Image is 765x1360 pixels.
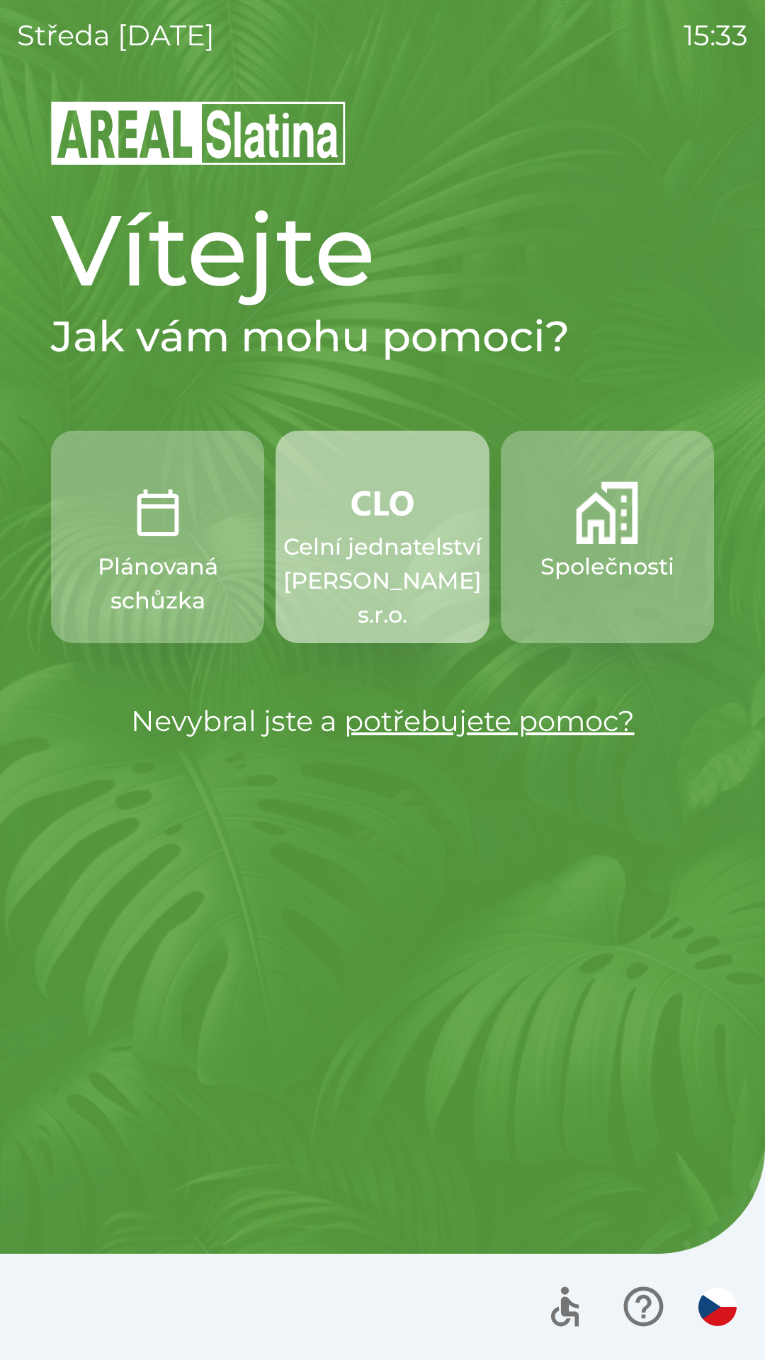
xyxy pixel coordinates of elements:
img: 0ea463ad-1074-4378-bee6-aa7a2f5b9440.png [127,482,189,544]
a: potřebujete pomoc? [344,703,635,738]
p: Celní jednatelství [PERSON_NAME] s.r.o. [283,530,482,632]
p: 15:33 [684,14,748,57]
p: Společnosti [540,550,674,584]
img: cs flag [698,1288,737,1326]
p: středa [DATE] [17,14,215,57]
h2: Jak vám mohu pomoci? [51,310,714,363]
p: Nevybral jste a [51,700,714,742]
button: Společnosti [501,431,714,643]
button: Plánovaná schůzka [51,431,264,643]
img: 58b4041c-2a13-40f9-aad2-b58ace873f8c.png [576,482,638,544]
p: Plánovaná schůzka [85,550,230,618]
button: Celní jednatelství [PERSON_NAME] s.r.o. [276,431,489,643]
img: Logo [51,99,714,167]
h1: Vítejte [51,190,714,310]
img: 889875ac-0dea-4846-af73-0927569c3e97.png [351,482,414,524]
